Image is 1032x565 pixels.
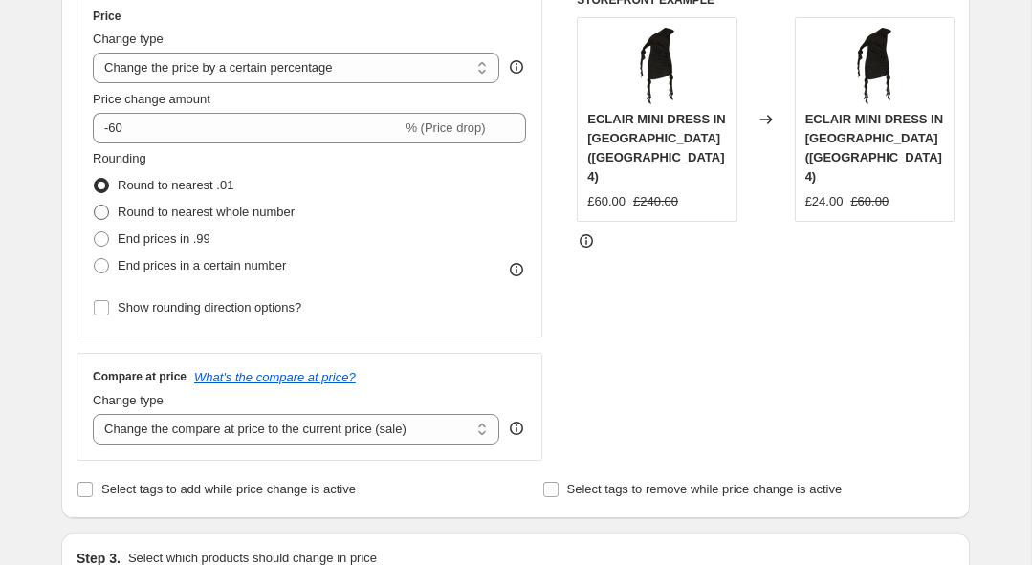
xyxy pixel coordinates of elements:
[118,300,301,315] span: Show rounding direction options?
[507,57,526,76] div: help
[619,28,695,104] img: ECLAIRMINIDRESSJERSEY_80x.png
[587,192,626,211] div: £60.00
[101,482,356,496] span: Select tags to add while price change is active
[836,28,912,104] img: ECLAIRMINIDRESSJERSEY_80x.png
[118,231,210,246] span: End prices in .99
[633,192,678,211] strike: £240.00
[406,120,485,135] span: % (Price drop)
[93,32,164,46] span: Change type
[93,369,187,384] h3: Compare at price
[118,178,233,192] span: Round to nearest .01
[118,258,286,272] span: End prices in a certain number
[805,112,943,184] span: ECLAIR MINI DRESS IN [GEOGRAPHIC_DATA] ([GEOGRAPHIC_DATA] 4)
[587,112,725,184] span: ECLAIR MINI DRESS IN [GEOGRAPHIC_DATA] ([GEOGRAPHIC_DATA] 4)
[93,151,146,165] span: Rounding
[93,113,402,143] input: -15
[93,393,164,407] span: Change type
[93,9,121,24] h3: Price
[194,370,356,384] button: What's the compare at price?
[507,419,526,438] div: help
[567,482,843,496] span: Select tags to remove while price change is active
[850,192,889,211] strike: £60.00
[118,205,295,219] span: Round to nearest whole number
[805,192,844,211] div: £24.00
[93,92,210,106] span: Price change amount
